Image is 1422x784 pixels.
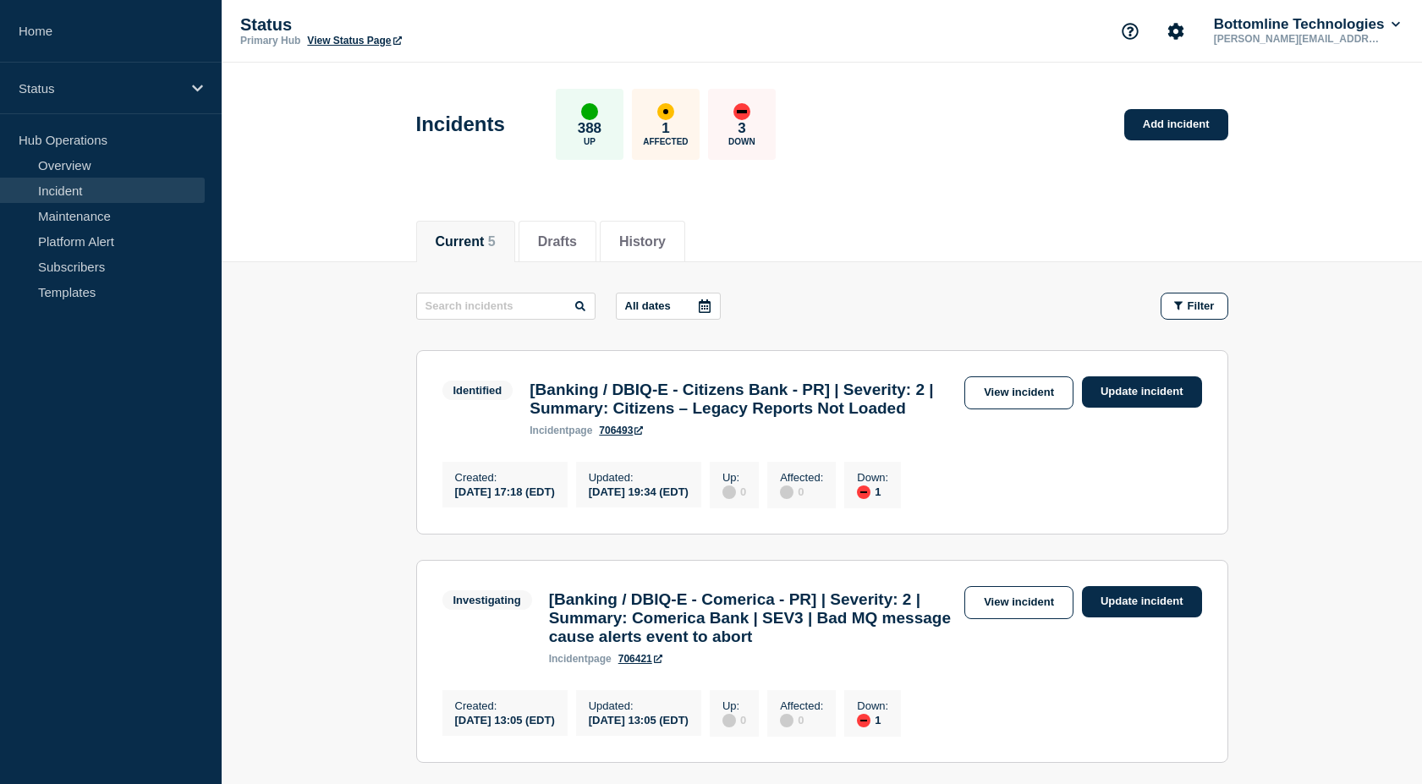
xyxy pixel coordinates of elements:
[530,425,592,436] p: page
[549,590,956,646] h3: [Banking / DBIQ-E - Comerica - PR] | Severity: 2 | Summary: Comerica Bank | SEV3 | Bad MQ message...
[964,376,1073,409] a: View incident
[538,234,577,249] button: Drafts
[722,712,746,727] div: 0
[416,112,505,136] h1: Incidents
[589,471,689,484] p: Updated :
[1082,376,1202,408] a: Update incident
[625,299,671,312] p: All dates
[662,120,669,137] p: 1
[780,484,823,499] div: 0
[589,484,689,498] div: [DATE] 19:34 (EDT)
[1124,109,1228,140] a: Add incident
[240,15,579,35] p: Status
[549,653,612,665] p: page
[738,120,745,137] p: 3
[722,484,746,499] div: 0
[416,293,596,320] input: Search incidents
[589,712,689,726] div: [DATE] 13:05 (EDT)
[1158,14,1194,49] button: Account settings
[1161,293,1228,320] button: Filter
[857,484,888,499] div: 1
[733,103,750,120] div: down
[616,293,721,320] button: All dates
[436,234,496,249] button: Current 5
[722,471,746,484] p: Up :
[307,35,401,47] a: View Status Page
[857,714,870,727] div: down
[780,471,823,484] p: Affected :
[1082,586,1202,617] a: Update incident
[455,699,555,712] p: Created :
[722,485,736,499] div: disabled
[618,653,662,665] a: 706421
[589,699,689,712] p: Updated :
[530,381,956,418] h3: [Banking / DBIQ-E - Citizens Bank - PR] | Severity: 2 | Summary: Citizens – Legacy Reports Not Lo...
[578,120,601,137] p: 388
[584,137,596,146] p: Up
[657,103,674,120] div: affected
[643,137,688,146] p: Affected
[488,234,496,249] span: 5
[964,586,1073,619] a: View incident
[549,653,588,665] span: incident
[780,712,823,727] div: 0
[455,712,555,726] div: [DATE] 13:05 (EDT)
[240,35,300,47] p: Primary Hub
[1112,14,1148,49] button: Support
[442,590,532,610] span: Investigating
[857,712,888,727] div: 1
[599,425,643,436] a: 706493
[19,81,181,96] p: Status
[1188,299,1215,312] span: Filter
[1211,33,1386,45] p: [PERSON_NAME][EMAIL_ADDRESS][PERSON_NAME][DOMAIN_NAME]
[780,714,793,727] div: disabled
[442,381,513,400] span: Identified
[1211,16,1403,33] button: Bottomline Technologies
[581,103,598,120] div: up
[722,714,736,727] div: disabled
[455,484,555,498] div: [DATE] 17:18 (EDT)
[780,699,823,712] p: Affected :
[780,485,793,499] div: disabled
[857,485,870,499] div: down
[455,471,555,484] p: Created :
[728,137,755,146] p: Down
[722,699,746,712] p: Up :
[530,425,568,436] span: incident
[857,699,888,712] p: Down :
[619,234,666,249] button: History
[857,471,888,484] p: Down :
